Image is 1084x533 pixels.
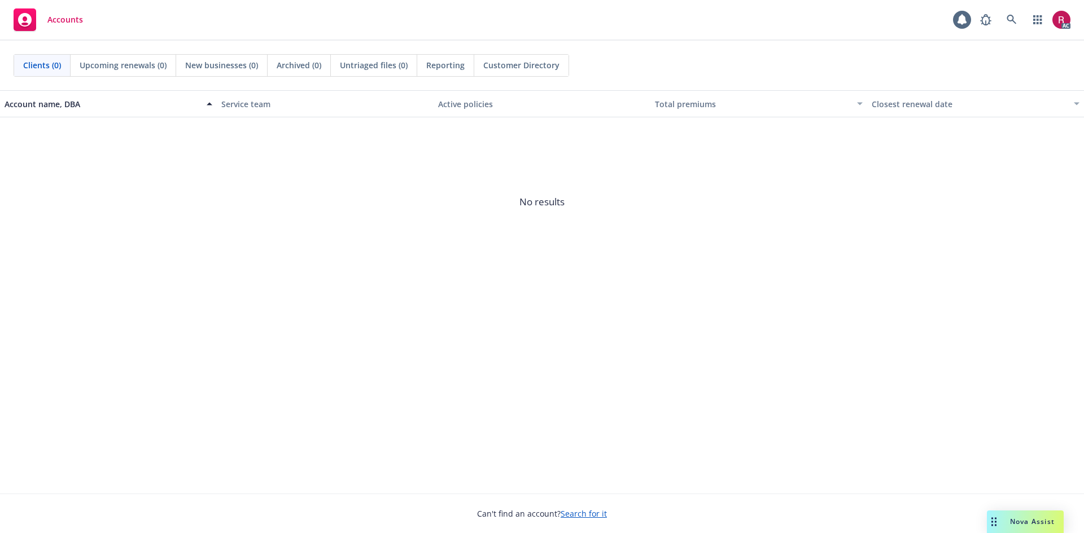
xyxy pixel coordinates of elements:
[867,90,1084,117] button: Closest renewal date
[23,59,61,71] span: Clients (0)
[872,98,1067,110] div: Closest renewal date
[221,98,429,110] div: Service team
[185,59,258,71] span: New businesses (0)
[426,59,465,71] span: Reporting
[340,59,408,71] span: Untriaged files (0)
[277,59,321,71] span: Archived (0)
[5,98,200,110] div: Account name, DBA
[477,508,607,519] span: Can't find an account?
[1052,11,1070,29] img: photo
[483,59,560,71] span: Customer Directory
[217,90,434,117] button: Service team
[561,508,607,519] a: Search for it
[987,510,1001,533] div: Drag to move
[47,15,83,24] span: Accounts
[9,4,88,36] a: Accounts
[650,90,867,117] button: Total premiums
[1026,8,1049,31] a: Switch app
[1010,517,1055,526] span: Nova Assist
[655,98,850,110] div: Total premiums
[80,59,167,71] span: Upcoming renewals (0)
[434,90,650,117] button: Active policies
[974,8,997,31] a: Report a Bug
[1000,8,1023,31] a: Search
[987,510,1064,533] button: Nova Assist
[438,98,646,110] div: Active policies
